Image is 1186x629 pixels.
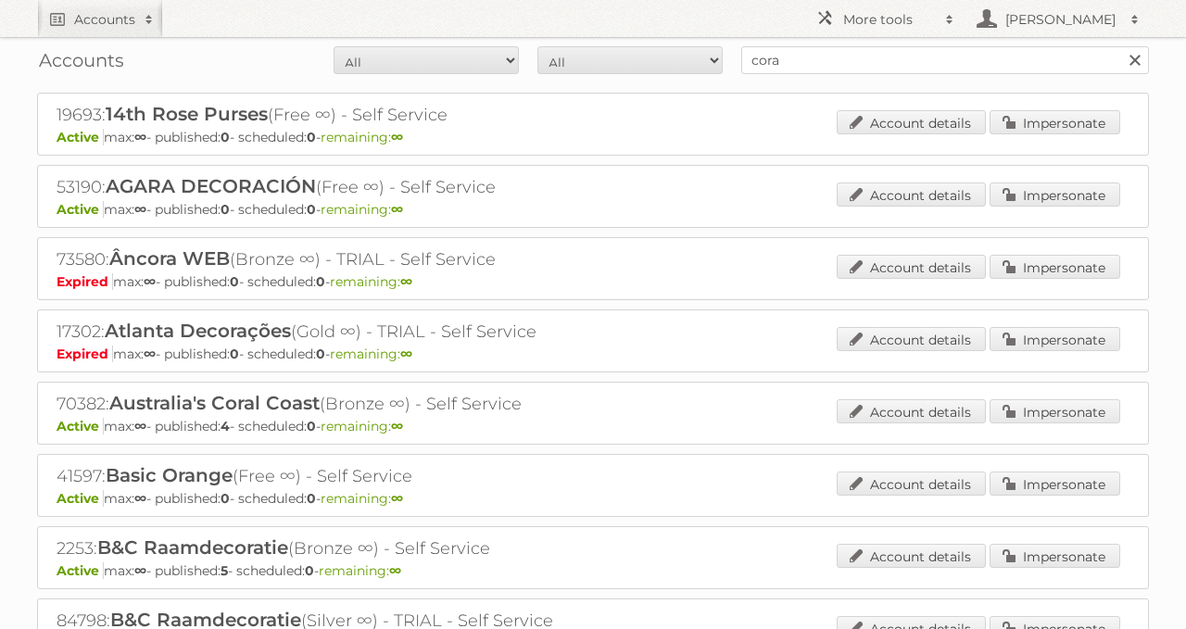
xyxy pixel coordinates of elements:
[221,490,230,507] strong: 0
[391,418,403,434] strong: ∞
[316,273,325,290] strong: 0
[57,490,1129,507] p: max: - published: - scheduled: -
[57,392,705,416] h2: 70382: (Bronze ∞) - Self Service
[57,175,705,199] h2: 53190: (Free ∞) - Self Service
[391,490,403,507] strong: ∞
[221,418,230,434] strong: 4
[319,562,401,579] span: remaining:
[57,562,1129,579] p: max: - published: - scheduled: -
[990,399,1120,423] a: Impersonate
[109,392,320,414] span: Australia's Coral Coast
[316,346,325,362] strong: 0
[330,273,412,290] span: remaining:
[97,536,288,559] span: B&C Raamdecoratie
[221,201,230,218] strong: 0
[106,175,316,197] span: AGARA DECORACIÓN
[391,129,403,145] strong: ∞
[990,544,1120,568] a: Impersonate
[837,327,986,351] a: Account details
[1001,10,1121,29] h2: [PERSON_NAME]
[990,182,1120,207] a: Impersonate
[144,273,156,290] strong: ∞
[57,103,705,127] h2: 19693: (Free ∞) - Self Service
[990,110,1120,134] a: Impersonate
[990,327,1120,351] a: Impersonate
[990,255,1120,279] a: Impersonate
[57,247,705,271] h2: 73580: (Bronze ∞) - TRIAL - Self Service
[57,418,1129,434] p: max: - published: - scheduled: -
[221,562,228,579] strong: 5
[134,562,146,579] strong: ∞
[400,346,412,362] strong: ∞
[389,562,401,579] strong: ∞
[307,201,316,218] strong: 0
[57,464,705,488] h2: 41597: (Free ∞) - Self Service
[837,399,986,423] a: Account details
[57,490,104,507] span: Active
[57,201,1129,218] p: max: - published: - scheduled: -
[391,201,403,218] strong: ∞
[230,273,239,290] strong: 0
[109,247,230,270] span: Âncora WEB
[307,129,316,145] strong: 0
[57,536,705,560] h2: 2253: (Bronze ∞) - Self Service
[57,418,104,434] span: Active
[57,346,113,362] span: Expired
[990,472,1120,496] a: Impersonate
[57,273,113,290] span: Expired
[843,10,936,29] h2: More tools
[134,129,146,145] strong: ∞
[321,418,403,434] span: remaining:
[106,103,268,125] span: 14th Rose Purses
[57,201,104,218] span: Active
[321,490,403,507] span: remaining:
[837,182,986,207] a: Account details
[230,346,239,362] strong: 0
[400,273,412,290] strong: ∞
[105,320,291,342] span: Atlanta Decorações
[57,320,705,344] h2: 17302: (Gold ∞) - TRIAL - Self Service
[134,490,146,507] strong: ∞
[57,346,1129,362] p: max: - published: - scheduled: -
[57,562,104,579] span: Active
[837,110,986,134] a: Account details
[106,464,233,486] span: Basic Orange
[134,418,146,434] strong: ∞
[330,346,412,362] span: remaining:
[307,490,316,507] strong: 0
[74,10,135,29] h2: Accounts
[837,544,986,568] a: Account details
[321,129,403,145] span: remaining:
[305,562,314,579] strong: 0
[134,201,146,218] strong: ∞
[837,255,986,279] a: Account details
[221,129,230,145] strong: 0
[837,472,986,496] a: Account details
[57,129,104,145] span: Active
[321,201,403,218] span: remaining:
[144,346,156,362] strong: ∞
[307,418,316,434] strong: 0
[57,129,1129,145] p: max: - published: - scheduled: -
[57,273,1129,290] p: max: - published: - scheduled: -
